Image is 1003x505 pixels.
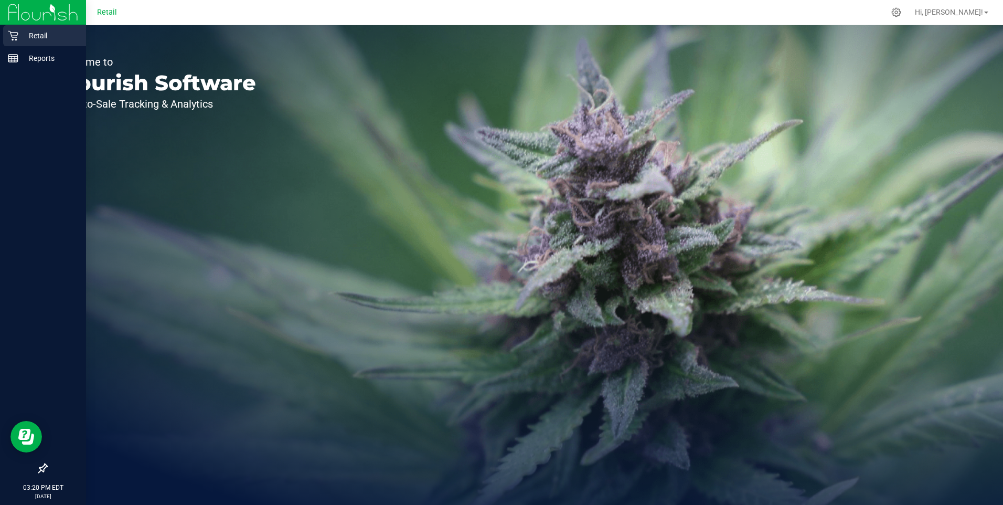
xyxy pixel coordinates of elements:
inline-svg: Retail [8,30,18,41]
span: Hi, [PERSON_NAME]! [915,8,983,16]
p: Seed-to-Sale Tracking & Analytics [57,99,256,109]
iframe: Resource center [10,421,42,453]
p: 03:20 PM EDT [5,483,81,492]
div: Manage settings [890,7,903,17]
p: [DATE] [5,492,81,500]
p: Welcome to [57,57,256,67]
span: Retail [97,8,117,17]
p: Flourish Software [57,72,256,93]
inline-svg: Reports [8,53,18,64]
p: Retail [18,29,81,42]
p: Reports [18,52,81,65]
